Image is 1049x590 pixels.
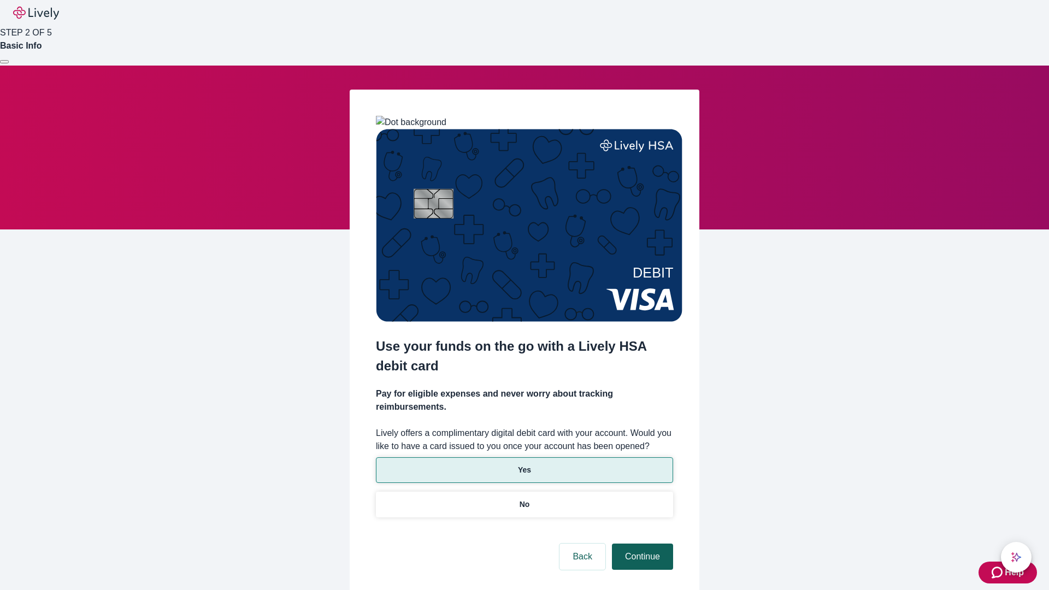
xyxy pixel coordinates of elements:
label: Lively offers a complimentary digital debit card with your account. Would you like to have a card... [376,427,673,453]
p: Yes [518,464,531,476]
svg: Lively AI Assistant [1011,552,1022,563]
p: No [520,499,530,510]
button: Continue [612,544,673,570]
svg: Zendesk support icon [992,566,1005,579]
img: Dot background [376,116,446,129]
span: Help [1005,566,1024,579]
h4: Pay for eligible expenses and never worry about tracking reimbursements. [376,387,673,414]
button: No [376,492,673,517]
button: Back [559,544,605,570]
h2: Use your funds on the go with a Lively HSA debit card [376,337,673,376]
img: Debit card [376,129,682,322]
img: Lively [13,7,59,20]
button: chat [1001,542,1032,573]
button: Zendesk support iconHelp [979,562,1037,583]
button: Yes [376,457,673,483]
